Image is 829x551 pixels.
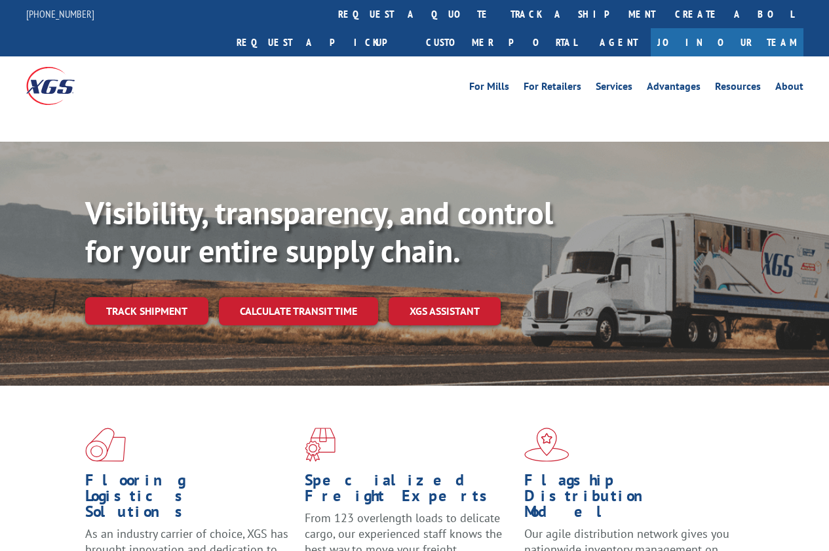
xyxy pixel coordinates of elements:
[524,428,569,462] img: xgs-icon-flagship-distribution-model-red
[389,297,501,325] a: XGS ASSISTANT
[85,428,126,462] img: xgs-icon-total-supply-chain-intelligence-red
[715,81,761,96] a: Resources
[647,81,701,96] a: Advantages
[416,28,587,56] a: Customer Portal
[651,28,803,56] a: Join Our Team
[524,81,581,96] a: For Retailers
[227,28,416,56] a: Request a pickup
[596,81,632,96] a: Services
[26,7,94,20] a: [PHONE_NUMBER]
[305,428,336,462] img: xgs-icon-focused-on-flooring-red
[775,81,803,96] a: About
[305,472,514,510] h1: Specialized Freight Experts
[85,297,208,325] a: Track shipment
[85,192,553,271] b: Visibility, transparency, and control for your entire supply chain.
[85,472,295,526] h1: Flooring Logistics Solutions
[587,28,651,56] a: Agent
[469,81,509,96] a: For Mills
[524,472,734,526] h1: Flagship Distribution Model
[219,297,378,325] a: Calculate transit time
